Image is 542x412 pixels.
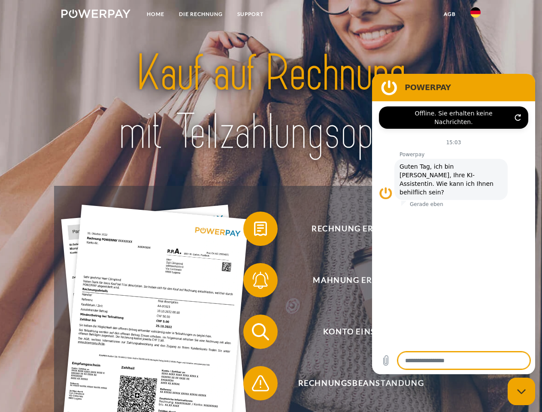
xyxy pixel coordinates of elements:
[243,212,466,246] button: Rechnung erhalten?
[230,6,271,22] a: SUPPORT
[256,315,466,349] span: Konto einsehen
[243,263,466,297] button: Mahnung erhalten?
[256,366,466,400] span: Rechnungsbeanstandung
[250,321,271,342] img: qb_search.svg
[436,6,463,22] a: agb
[250,373,271,394] img: qb_warning.svg
[372,74,535,374] iframe: Messaging-Fenster
[470,7,481,18] img: de
[256,263,466,297] span: Mahnung erhalten?
[256,212,466,246] span: Rechnung erhalten?
[508,378,535,405] iframe: Schaltfläche zum Öffnen des Messaging-Fensters; Konversation läuft
[172,6,230,22] a: DIE RECHNUNG
[61,9,130,18] img: logo-powerpay-white.svg
[243,315,466,349] button: Konto einsehen
[139,6,172,22] a: Home
[250,270,271,291] img: qb_bell.svg
[243,366,466,400] button: Rechnungsbeanstandung
[82,41,460,164] img: title-powerpay_de.svg
[250,218,271,239] img: qb_bill.svg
